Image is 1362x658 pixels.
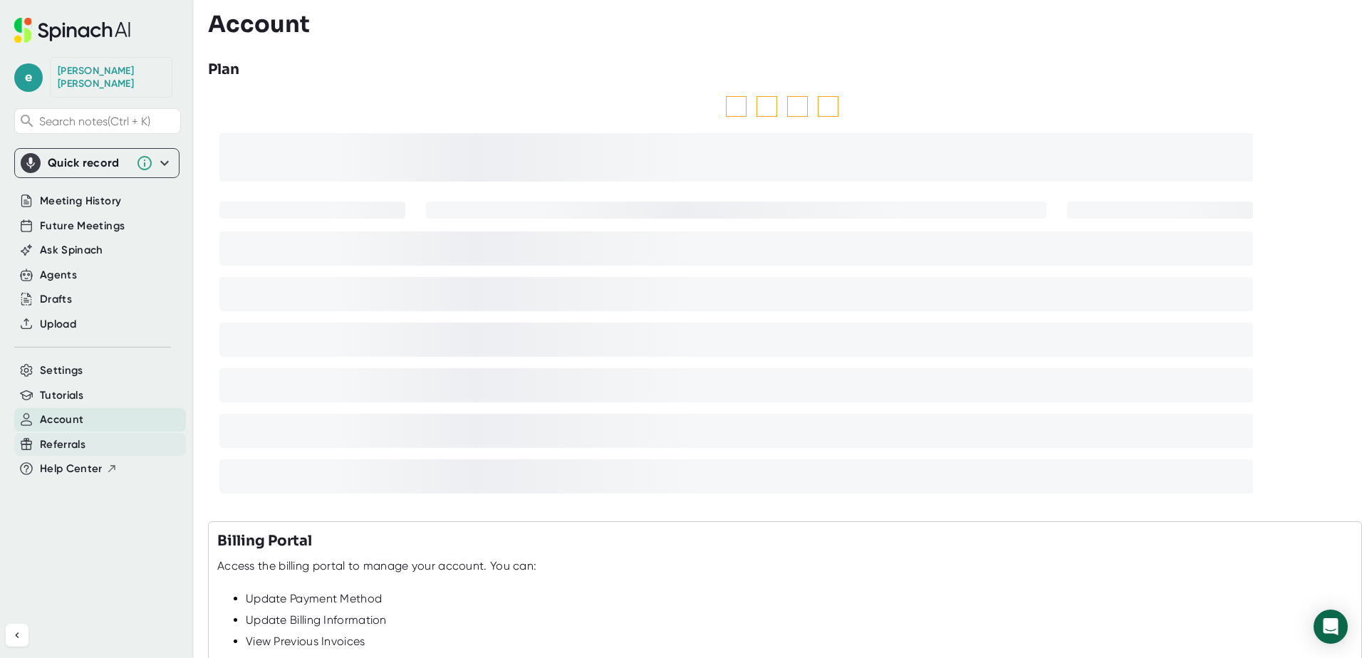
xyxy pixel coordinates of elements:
div: Eshaan Gandhi [58,65,165,90]
button: Collapse sidebar [6,624,28,647]
button: Drafts [40,291,72,308]
button: Tutorials [40,387,83,404]
h3: Plan [208,59,239,80]
h3: Billing Portal [217,531,312,552]
div: Update Payment Method [246,592,1353,606]
button: Settings [40,362,83,379]
button: Future Meetings [40,218,125,234]
span: e [14,63,43,92]
div: Open Intercom Messenger [1314,610,1348,644]
button: Upload [40,316,76,333]
h3: Account [208,11,310,38]
div: Quick record [21,149,173,177]
button: Help Center [40,461,118,477]
button: Agents [40,267,77,283]
button: Account [40,412,83,428]
div: View Previous Invoices [246,634,1353,649]
div: Access the billing portal to manage your account. You can: [217,559,536,573]
span: Help Center [40,461,103,477]
button: Referrals [40,437,85,453]
div: Quick record [48,156,129,170]
button: Ask Spinach [40,242,103,258]
div: Update Billing Information [246,613,1353,627]
button: Meeting History [40,193,121,209]
span: Search notes (Ctrl + K) [39,115,177,128]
